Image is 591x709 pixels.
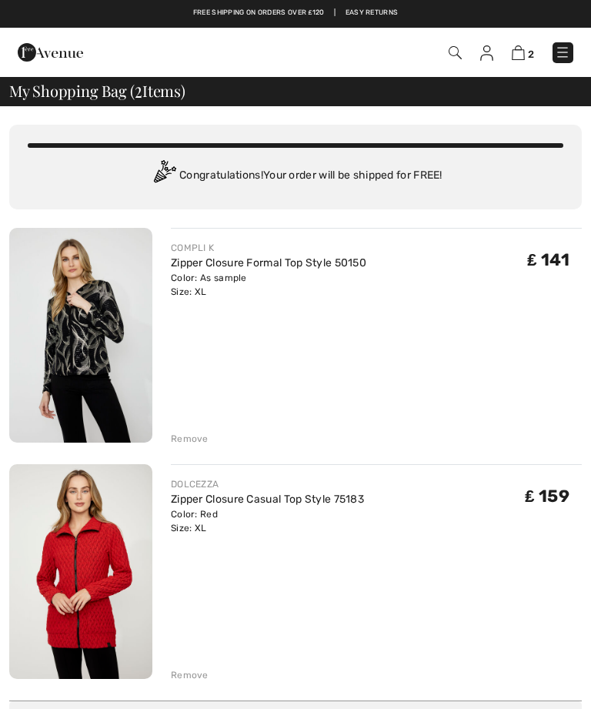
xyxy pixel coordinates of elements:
div: Remove [171,668,209,682]
a: 1ère Avenue [18,45,83,59]
div: Color: As sample Size: XL [171,271,366,299]
a: Free shipping on orders over ₤120 [193,8,325,18]
a: Zipper Closure Casual Top Style 75183 [171,493,364,506]
div: Remove [171,432,209,446]
span: 2 [528,48,534,60]
span: ₤ 141 [527,249,569,270]
div: DOLCEZZA [171,477,364,491]
img: Search [449,46,462,59]
span: 2 [135,79,142,99]
img: My Info [480,45,493,61]
div: COMPLI K [171,241,366,255]
img: Menu [555,45,570,60]
a: Zipper Closure Formal Top Style 50150 [171,256,366,269]
img: Zipper Closure Casual Top Style 75183 [9,464,152,679]
img: Shopping Bag [512,45,525,60]
a: Easy Returns [346,8,399,18]
img: 1ère Avenue [18,37,83,68]
div: Color: Red Size: XL [171,507,364,535]
img: Zipper Closure Formal Top Style 50150 [9,228,152,443]
img: Congratulation2.svg [149,160,179,191]
span: ₤ 159 [525,486,569,507]
span: | [334,8,336,18]
a: 2 [512,45,534,61]
div: Congratulations! Your order will be shipped for FREE! [28,160,563,191]
span: My Shopping Bag ( Items) [9,83,185,99]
